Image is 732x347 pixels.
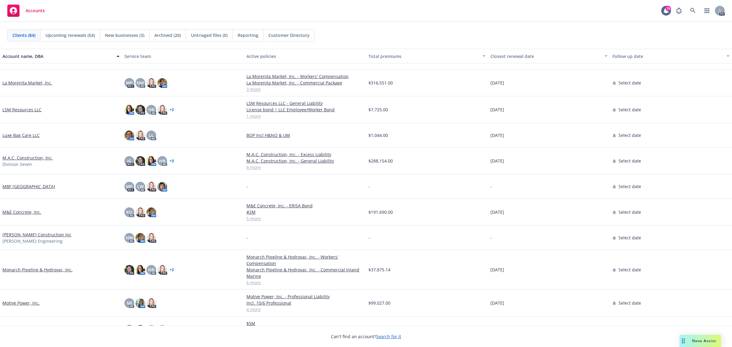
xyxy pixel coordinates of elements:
[692,338,716,343] span: Nova Assist
[122,49,244,63] button: Service team
[146,233,156,243] img: photo
[191,32,228,38] span: Untriaged files (0)
[126,80,133,86] span: MP
[246,183,248,190] span: -
[2,53,113,59] div: Account name, DBA
[170,159,174,163] a: + 3
[490,300,504,306] span: [DATE]
[490,80,504,86] span: [DATE]
[619,80,641,86] span: Select date
[170,268,174,272] a: + 2
[124,105,134,115] img: photo
[490,106,504,113] span: [DATE]
[157,265,167,275] img: photo
[490,267,504,273] span: [DATE]
[149,132,154,138] span: LL
[488,49,610,63] button: Closest renewal date
[135,298,145,308] img: photo
[619,209,641,215] span: Select date
[619,234,641,241] span: Select date
[246,113,364,119] a: 1 more
[246,306,364,313] a: 4 more
[368,234,370,241] span: -
[2,80,52,86] a: La Morenita Market, Inc.
[146,182,156,191] img: photo
[666,6,671,11] div: 74
[490,209,504,215] span: [DATE]
[366,49,488,63] button: Total premiums
[146,78,156,88] img: photo
[135,207,145,217] img: photo
[2,183,55,190] a: MBF [GEOGRAPHIC_DATA]
[246,158,364,164] a: M.A.C. Construction, Inc. - General Liability
[619,183,641,190] span: Select date
[135,131,145,140] img: photo
[135,233,145,243] img: photo
[124,325,134,335] img: photo
[148,267,154,273] span: HB
[619,267,641,273] span: Select date
[368,80,393,86] span: $316,551.00
[127,300,132,306] span: MJ
[157,78,167,88] img: photo
[2,161,32,167] span: Division Seven
[246,132,364,138] a: BOP Incl H&NO & UM
[610,49,732,63] button: Follow up date
[45,32,95,38] span: Upcoming renewals (54)
[619,106,641,113] span: Select date
[126,183,133,190] span: MP
[246,80,364,86] a: La Morenita Market, Inc. - Commercial Package
[244,49,366,63] button: Active policies
[490,132,504,138] span: [DATE]
[127,158,131,164] span: JG
[146,207,156,217] img: photo
[137,183,144,190] span: LW
[368,106,388,113] span: $7,725.00
[2,267,73,273] a: Monarch Pipeline & Hydrovac, Inc.
[680,335,721,347] button: Nova Assist
[687,5,699,17] a: Search
[124,265,134,275] img: photo
[2,238,63,244] span: [PERSON_NAME] Engineering
[148,106,154,113] span: HB
[146,156,156,166] img: photo
[124,53,242,59] div: Service team
[5,2,47,19] a: Accounts
[246,202,364,209] a: M&E Concrete, Inc. - ERISA Bond
[135,156,145,166] img: photo
[124,131,134,140] img: photo
[2,209,41,215] a: M&E Concrete, Inc.
[490,183,492,190] span: -
[157,182,167,191] img: photo
[2,300,40,306] a: Motive Power, Inc.
[619,158,641,164] span: Select date
[368,183,370,190] span: -
[157,105,167,115] img: photo
[126,209,132,215] span: KO
[490,158,504,164] span: [DATE]
[13,32,35,38] span: Clients (84)
[246,73,364,80] a: La Morenita Market, Inc. - Workers' Compensation
[135,105,145,115] img: photo
[135,325,145,335] img: photo
[246,279,364,286] a: 6 more
[368,300,390,306] span: $99,027.00
[376,334,401,339] a: Search for it
[246,86,364,92] a: 3 more
[105,32,144,38] span: New businesses (3)
[368,53,479,59] div: Total premiums
[619,132,641,138] span: Select date
[368,158,393,164] span: $288,154.00
[246,293,364,300] a: Motive Power, Inc. - Professional Liability
[2,231,71,238] a: [PERSON_NAME] Construction Inc
[246,215,364,222] a: 5 more
[331,333,401,340] span: Can't find an account?
[246,234,248,241] span: -
[246,209,364,215] a: #2M
[673,5,685,17] a: Report a Bug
